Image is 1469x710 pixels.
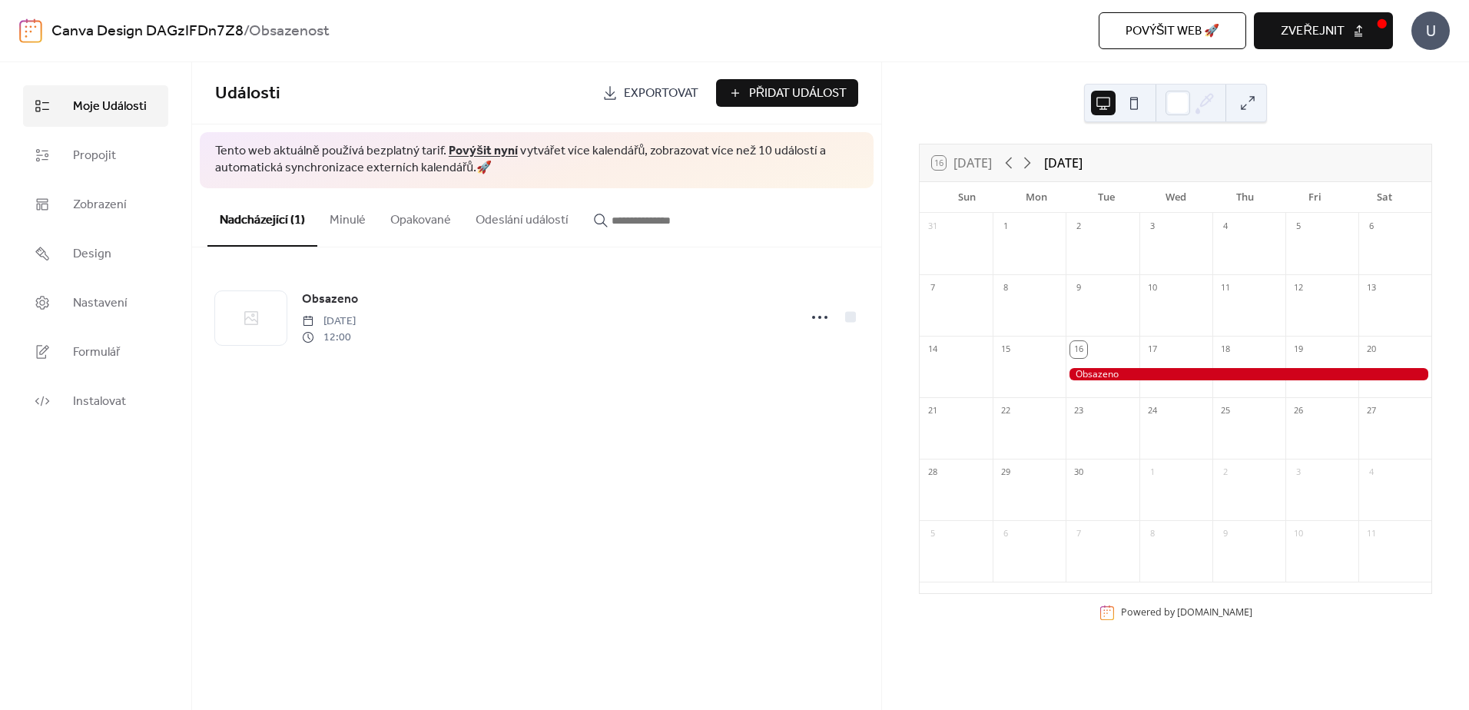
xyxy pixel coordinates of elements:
[1002,182,1072,213] div: Mon
[215,143,858,177] span: Tento web aktuálně používá bezplatný tarif. vytvářet více kalendářů, zobrazovat více než 10 událo...
[1144,280,1161,297] div: 10
[997,218,1014,235] div: 1
[716,79,859,107] button: Přidat Událost
[1144,341,1161,358] div: 17
[924,280,941,297] div: 7
[1290,403,1307,420] div: 26
[1217,341,1234,358] div: 18
[23,85,168,127] a: Moje Události
[1290,341,1307,358] div: 19
[1217,403,1234,420] div: 25
[449,139,518,163] a: Povýšit nyní
[1070,464,1087,481] div: 30
[1217,218,1234,235] div: 4
[924,341,941,358] div: 14
[23,134,168,176] a: Propojit
[1363,526,1380,542] div: 11
[73,196,127,214] span: Zobrazení
[997,464,1014,481] div: 29
[1363,218,1380,235] div: 6
[23,380,168,422] a: Instalovat
[1363,341,1380,358] div: 20
[302,330,356,346] span: 12:00
[1121,605,1252,619] div: Powered by
[73,98,147,116] span: Moje Události
[997,526,1014,542] div: 6
[73,245,111,264] span: Design
[302,314,356,330] span: [DATE]
[924,218,941,235] div: 31
[51,17,244,46] a: Canva Design DAGzIFDn7Z8
[997,403,1014,420] div: 22
[624,85,698,103] span: Exportovat
[1290,218,1307,235] div: 5
[1280,182,1350,213] div: Fri
[1290,464,1307,481] div: 3
[302,290,358,309] span: Obsazeno
[23,282,168,323] a: Nastavení
[924,526,941,542] div: 5
[1144,526,1161,542] div: 8
[1099,12,1247,49] button: Povýšit web 🚀
[19,18,42,43] img: logo
[23,233,168,274] a: Design
[1071,182,1141,213] div: Tue
[1363,280,1380,297] div: 13
[1144,218,1161,235] div: 3
[244,17,249,46] b: /
[1217,526,1234,542] div: 9
[1144,403,1161,420] div: 24
[749,85,847,103] span: Přidat Událost
[1044,154,1083,172] div: [DATE]
[924,464,941,481] div: 28
[1177,605,1252,619] a: [DOMAIN_NAME]
[317,188,378,245] button: Minulé
[1217,280,1234,297] div: 11
[1070,280,1087,297] div: 9
[73,343,120,362] span: Formulář
[378,188,463,245] button: Opakované
[924,403,941,420] div: 21
[1363,464,1380,481] div: 4
[215,77,280,111] span: Události
[1066,368,1431,381] div: Obsazeno
[1363,403,1380,420] div: 27
[1290,280,1307,297] div: 12
[1281,22,1345,41] span: Zveřejnit
[997,341,1014,358] div: 15
[73,147,116,165] span: Propojit
[932,182,1002,213] div: Sun
[1210,182,1280,213] div: Thu
[73,294,128,313] span: Nastavení
[997,280,1014,297] div: 8
[1070,526,1087,542] div: 7
[463,188,581,245] button: Odeslání událostí
[1144,464,1161,481] div: 1
[1070,218,1087,235] div: 2
[1349,182,1419,213] div: Sat
[1254,12,1393,49] button: Zveřejnit
[73,393,126,411] span: Instalovat
[1411,12,1450,50] div: U
[302,290,358,310] a: Obsazeno
[207,188,317,247] button: Nadcházející (1)
[1290,526,1307,542] div: 10
[591,79,710,107] a: Exportovat
[1070,341,1087,358] div: 16
[1126,22,1220,41] span: Povýšit web 🚀
[23,331,168,373] a: Formulář
[23,184,168,225] a: Zobrazení
[1070,403,1087,420] div: 23
[1141,182,1211,213] div: Wed
[1217,464,1234,481] div: 2
[249,17,330,46] b: Obsazenost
